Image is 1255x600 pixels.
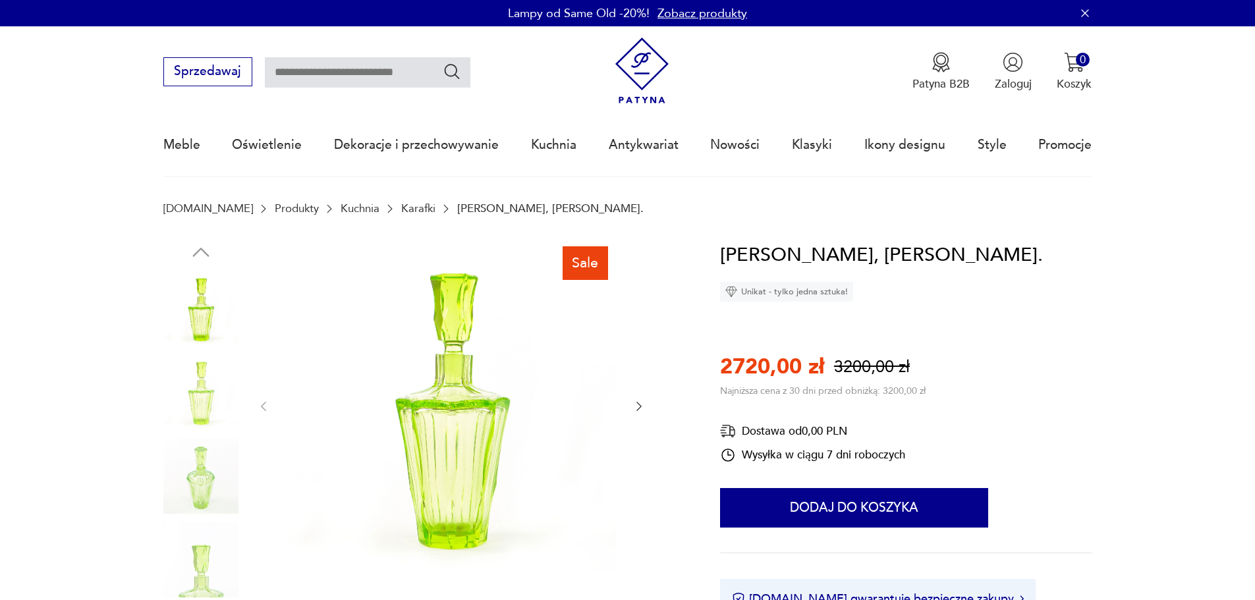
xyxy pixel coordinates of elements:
p: Zaloguj [995,76,1032,92]
img: Zdjęcie produktu Uranowa karafka, Huta Józefina. [287,240,617,570]
img: Zdjęcie produktu Uranowa karafka, Huta Józefina. [163,271,238,346]
a: Kuchnia [341,202,379,215]
button: Patyna B2B [912,52,970,92]
a: Dekoracje i przechowywanie [334,115,499,175]
p: 2720,00 zł [720,352,824,381]
a: Klasyki [792,115,832,175]
p: Najniższa cena z 30 dni przed obniżką: 3200,00 zł [720,385,926,397]
p: Koszyk [1057,76,1092,92]
p: Lampy od Same Old -20%! [508,5,650,22]
button: Szukaj [443,62,462,81]
a: Karafki [401,202,435,215]
img: Ikona diamentu [725,286,737,298]
div: 0 [1076,53,1090,67]
img: Ikonka użytkownika [1003,52,1023,72]
a: Promocje [1038,115,1092,175]
a: Antykwariat [609,115,679,175]
button: Dodaj do koszyka [720,488,988,528]
a: Nowości [710,115,760,175]
p: 3200,00 zł [834,356,910,379]
a: Oświetlenie [232,115,302,175]
div: Unikat - tylko jedna sztuka! [720,282,853,302]
button: Zaloguj [995,52,1032,92]
img: Patyna - sklep z meblami i dekoracjami vintage [609,38,675,104]
p: Patyna B2B [912,76,970,92]
p: [PERSON_NAME], [PERSON_NAME]. [457,202,644,215]
img: Ikona medalu [931,52,951,72]
a: Produkty [275,202,319,215]
a: Meble [163,115,200,175]
button: Sprzedawaj [163,57,252,86]
div: Wysyłka w ciągu 7 dni roboczych [720,447,905,463]
a: Style [978,115,1007,175]
a: [DOMAIN_NAME] [163,202,253,215]
h1: [PERSON_NAME], [PERSON_NAME]. [720,240,1043,271]
button: 0Koszyk [1057,52,1092,92]
div: Dostawa od 0,00 PLN [720,423,905,439]
a: Ikona medaluPatyna B2B [912,52,970,92]
a: Ikony designu [864,115,945,175]
img: Ikona dostawy [720,423,736,439]
img: Zdjęcie produktu Uranowa karafka, Huta Józefina. [163,522,238,597]
img: Ikona koszyka [1064,52,1084,72]
a: Kuchnia [531,115,576,175]
div: Sale [563,246,608,279]
a: Sprzedawaj [163,67,252,78]
img: Zdjęcie produktu Uranowa karafka, Huta Józefina. [163,354,238,429]
a: Zobacz produkty [657,5,747,22]
img: Zdjęcie produktu Uranowa karafka, Huta Józefina. [163,439,238,514]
